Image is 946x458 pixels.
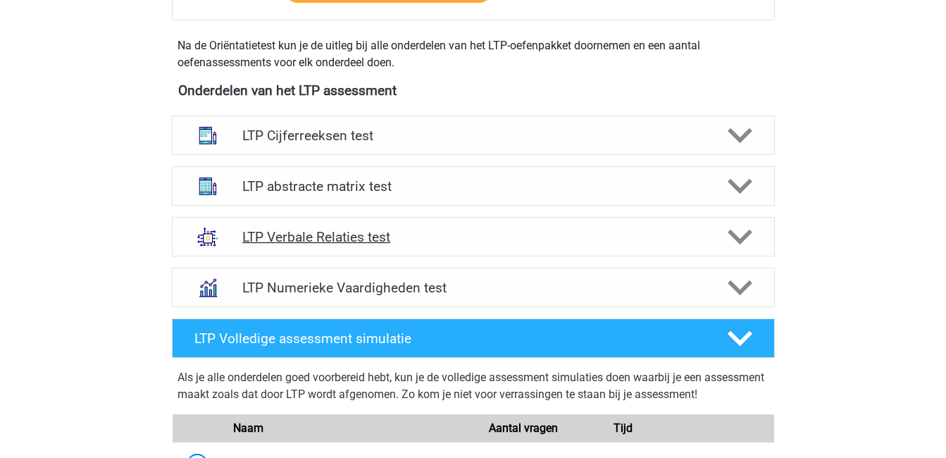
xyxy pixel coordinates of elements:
[242,178,704,194] h4: LTP abstracte matrix test
[242,229,704,245] h4: LTP Verbale Relaties test
[223,420,473,437] div: Naam
[194,330,704,347] h4: LTP Volledige assessment simulatie
[166,166,780,206] a: abstracte matrices LTP abstracte matrix test
[178,369,769,409] div: Als je alle onderdelen goed voorbereid hebt, kun je de volledige assessment simulaties doen waarb...
[189,269,226,306] img: numeriek redeneren
[242,128,704,144] h4: LTP Cijferreeksen test
[189,168,226,204] img: abstracte matrices
[166,268,780,307] a: numeriek redeneren LTP Numerieke Vaardigheden test
[573,420,673,437] div: Tijd
[242,280,704,296] h4: LTP Numerieke Vaardigheden test
[189,117,226,154] img: cijferreeksen
[189,218,226,255] img: analogieen
[166,217,780,256] a: analogieen LTP Verbale Relaties test
[166,116,780,155] a: cijferreeksen LTP Cijferreeksen test
[178,82,768,99] h4: Onderdelen van het LTP assessment
[172,37,775,71] div: Na de Oriëntatietest kun je de uitleg bij alle onderdelen van het LTP-oefenpakket doornemen en ee...
[166,318,780,358] a: LTP Volledige assessment simulatie
[473,420,573,437] div: Aantal vragen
